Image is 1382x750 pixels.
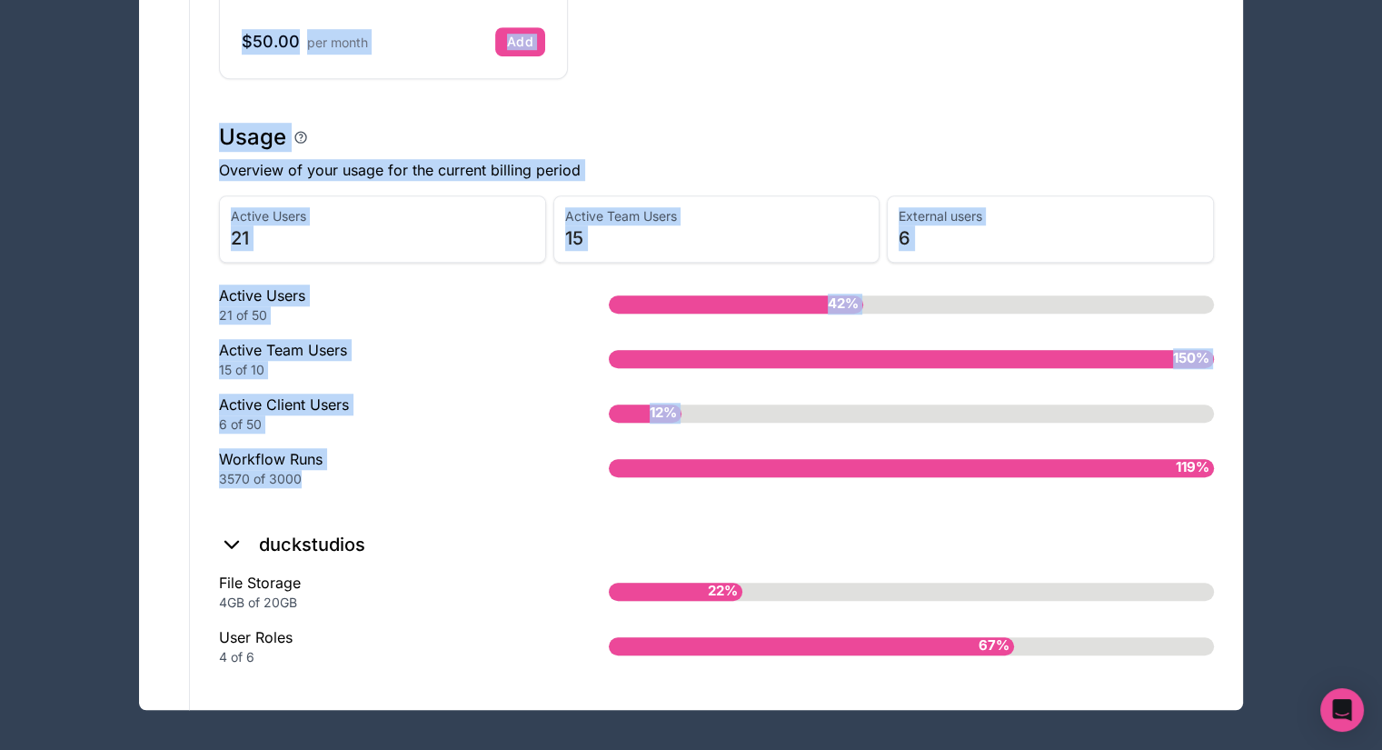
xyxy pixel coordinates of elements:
[219,285,551,325] div: Active Users
[242,32,300,51] span: $50.00
[219,626,551,666] div: User Roles
[219,361,551,379] div: 15 of 10
[219,572,551,612] div: File Storage
[1171,453,1214,483] span: 119%
[259,532,365,557] h2: duckstudios
[219,648,551,666] div: 4 of 6
[823,289,863,319] span: 42%
[219,159,1214,181] p: Overview of your usage for the current billing period
[565,225,869,251] span: 15
[565,207,869,225] span: Active Team Users
[899,207,1202,225] span: External users
[1168,344,1214,374] span: 150%
[231,225,534,251] span: 21
[899,225,1202,251] span: 6
[219,123,286,152] h1: Usage
[219,339,551,379] div: Active Team Users
[507,34,533,50] div: Add
[703,576,742,606] span: 22%
[219,415,551,434] div: 6 of 50
[219,448,551,488] div: Workflow Runs
[219,394,551,434] div: Active Client Users
[231,207,534,225] span: Active Users
[219,470,551,488] div: 3570 of 3000
[219,306,551,325] div: 21 of 50
[495,27,545,56] button: Add
[645,398,681,428] span: 12%
[219,594,551,612] div: 4GB of 20GB
[974,631,1014,661] span: 67%
[307,35,368,50] span: per month
[1320,688,1364,732] div: Open Intercom Messenger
